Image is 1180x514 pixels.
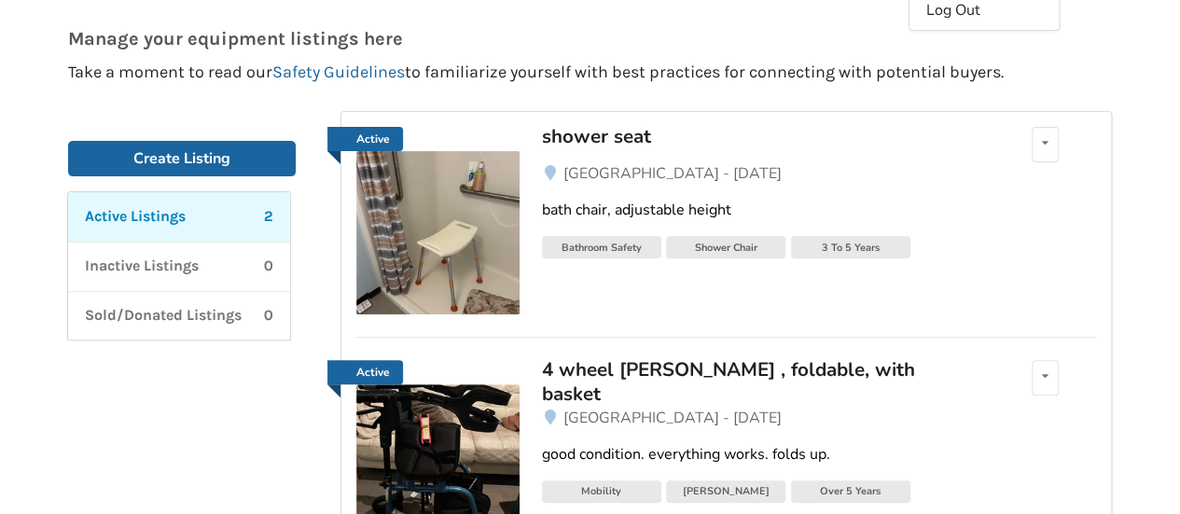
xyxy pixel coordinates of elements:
div: bath chair, adjustable height [542,200,1096,221]
a: [GEOGRAPHIC_DATA] - [DATE] [542,162,1096,185]
img: bathroom safety-shower seat [356,151,520,314]
p: 0 [264,305,273,326]
div: Bathroom Safety [542,236,661,258]
p: Inactive Listings [85,256,199,277]
div: [PERSON_NAME] [666,480,785,503]
span: [GEOGRAPHIC_DATA] - [DATE] [563,163,782,184]
div: Shower Chair [666,236,785,258]
p: Take a moment to read our to familiarize yourself with best practices for connecting with potenti... [68,63,1112,81]
a: shower seat [542,127,978,162]
p: Manage your equipment listings here [68,29,1112,49]
a: Create Listing [68,141,296,176]
a: Bathroom SafetyShower Chair3 To 5 Years [542,236,1096,264]
a: Mobility[PERSON_NAME]Over 5 Years [542,479,1096,507]
p: Sold/Donated Listings [85,305,242,326]
a: [GEOGRAPHIC_DATA] - [DATE] [542,407,1096,429]
a: bath chair, adjustable height [542,185,1096,236]
p: 0 [264,256,273,277]
div: Mobility [542,480,661,503]
p: Active Listings [85,206,186,228]
div: good condition. everything works. folds up. [542,444,1096,465]
a: Safety Guidelines [272,62,405,82]
div: Over 5 Years [791,480,910,503]
a: Active [327,360,403,384]
span: [GEOGRAPHIC_DATA] - [DATE] [563,408,782,428]
a: 4 wheel [PERSON_NAME] , foldable, with basket [542,360,978,407]
div: shower seat [542,124,978,148]
div: 4 wheel [PERSON_NAME] , foldable, with basket [542,357,978,407]
div: 3 To 5 Years [791,236,910,258]
a: Active [327,127,403,151]
a: Active [356,127,520,314]
a: good condition. everything works. folds up. [542,429,1096,480]
p: 2 [264,206,273,228]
